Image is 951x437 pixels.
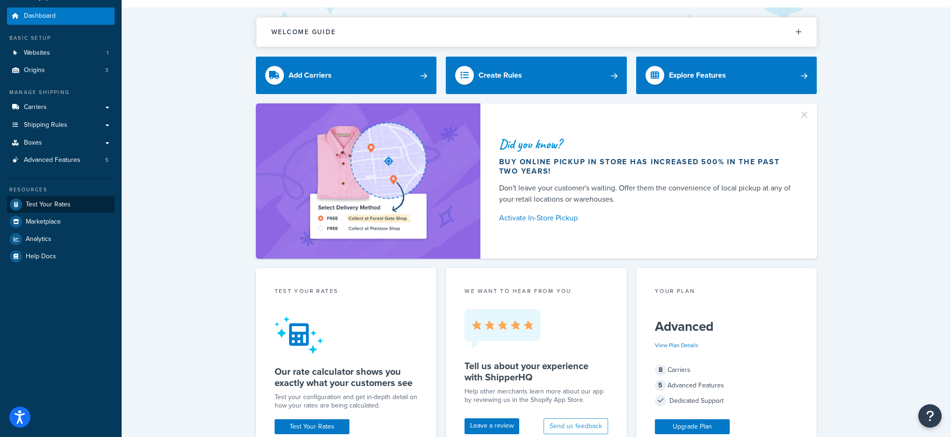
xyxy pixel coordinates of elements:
[499,211,795,225] a: Activate In-Store Pickup
[7,152,115,169] a: Advanced Features5
[107,49,109,57] span: 1
[24,139,42,147] span: Boxes
[105,66,109,74] span: 3
[465,418,519,434] a: Leave a review
[105,156,109,164] span: 5
[655,364,666,376] span: 8
[24,12,56,20] span: Dashboard
[24,121,67,129] span: Shipping Rules
[636,57,817,94] a: Explore Features
[26,235,51,243] span: Analytics
[24,66,45,74] span: Origins
[26,218,61,226] span: Marketplace
[7,88,115,96] div: Manage Shipping
[26,201,71,209] span: Test Your Rates
[7,34,115,42] div: Basic Setup
[275,393,418,410] div: Test your configuration and get in-depth detail on how your rates are being calculated.
[544,418,608,434] button: Send us feedback
[655,319,799,334] h5: Advanced
[479,69,522,82] div: Create Rules
[7,44,115,62] li: Websites
[7,213,115,230] a: Marketplace
[655,341,698,350] a: View Plan Details
[7,99,115,116] a: Carriers
[283,117,453,245] img: ad-shirt-map-b0359fc47e01cab431d101c4b569394f6a03f54285957d908178d52f29eb9668.png
[256,17,817,47] button: Welcome Guide
[7,62,115,79] a: Origins3
[465,287,608,295] p: we want to hear from you
[655,419,730,434] a: Upgrade Plan
[275,366,418,388] h5: Our rate calculator shows you exactly what your customers see
[7,62,115,79] li: Origins
[499,157,795,176] div: Buy online pickup in store has increased 500% in the past two years!
[7,196,115,213] a: Test Your Rates
[7,152,115,169] li: Advanced Features
[24,103,47,111] span: Carriers
[7,134,115,152] a: Boxes
[465,387,608,404] p: Help other merchants learn more about our app by reviewing us in the Shopify App Store.
[275,287,418,298] div: Test your rates
[465,360,608,383] h5: Tell us about your experience with ShipperHQ
[669,69,726,82] div: Explore Features
[7,44,115,62] a: Websites1
[655,287,799,298] div: Your Plan
[655,379,799,392] div: Advanced Features
[289,69,332,82] div: Add Carriers
[256,57,437,94] a: Add Carriers
[655,364,799,377] div: Carriers
[271,29,336,36] h2: Welcome Guide
[7,7,115,25] a: Dashboard
[275,419,349,434] a: Test Your Rates
[655,394,799,408] div: Dedicated Support
[7,117,115,134] a: Shipping Rules
[7,248,115,265] a: Help Docs
[655,380,666,391] span: 5
[26,253,56,261] span: Help Docs
[7,186,115,194] div: Resources
[7,231,115,248] a: Analytics
[499,138,795,151] div: Did you know?
[24,156,80,164] span: Advanced Features
[918,404,942,428] button: Open Resource Center
[24,49,50,57] span: Websites
[499,182,795,205] div: Don't leave your customer's waiting. Offer them the convenience of local pickup at any of your re...
[446,57,627,94] a: Create Rules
